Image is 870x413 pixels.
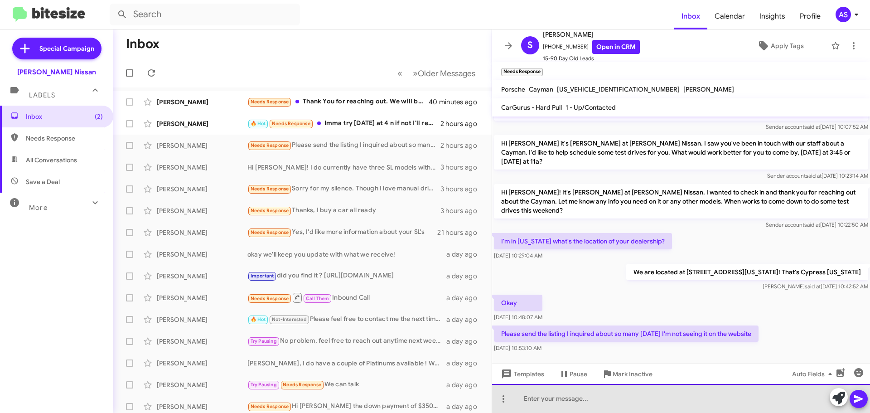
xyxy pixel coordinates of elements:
[157,380,247,389] div: [PERSON_NAME]
[157,315,247,324] div: [PERSON_NAME]
[157,206,247,215] div: [PERSON_NAME]
[251,99,289,105] span: Needs Response
[771,38,804,54] span: Apply Tags
[828,7,860,22] button: AS
[247,271,446,281] div: did you find it ? [URL][DOMAIN_NAME]
[251,382,277,388] span: Try Pausing
[251,273,274,279] span: Important
[806,172,822,179] span: said at
[494,345,541,351] span: [DATE] 10:53:10 AM
[440,141,484,150] div: 2 hours ago
[793,3,828,29] a: Profile
[157,97,247,107] div: [PERSON_NAME]
[499,366,544,382] span: Templates
[247,336,446,346] div: No problem, feel free to reach out anytime next week. If you're considering selling your car, we ...
[543,29,640,40] span: [PERSON_NAME]
[446,380,484,389] div: a day ago
[592,40,640,54] a: Open in CRM
[17,68,96,77] div: [PERSON_NAME] Nissan
[251,186,289,192] span: Needs Response
[26,112,103,121] span: Inbox
[306,296,329,301] span: Call Them
[683,85,734,93] span: [PERSON_NAME]
[440,185,484,194] div: 3 hours ago
[157,293,247,302] div: [PERSON_NAME]
[251,296,289,301] span: Needs Response
[39,44,94,53] span: Special Campaign
[501,103,562,112] span: CarGurus - Hard Pull
[247,292,446,303] div: Inbound Call
[283,382,321,388] span: Needs Response
[766,123,868,130] span: Sender account [DATE] 10:07:52 AM
[247,140,440,151] div: Please send the listing I inquired about so many [DATE] I'm not seeing it on the website
[494,314,542,321] span: [DATE] 10:48:07 AM
[247,97,430,107] div: Thank You for reaching out. We will be working with college Station Nissan. We have worked with t...
[446,293,484,302] div: a day ago
[529,85,553,93] span: Cayman
[157,359,247,368] div: [PERSON_NAME]
[752,3,793,29] a: Insights
[446,402,484,411] div: a day ago
[26,134,103,143] span: Needs Response
[157,250,247,259] div: [PERSON_NAME]
[527,38,533,53] span: S
[804,221,820,228] span: said at
[440,119,484,128] div: 2 hours ago
[767,172,868,179] span: Sender account [DATE] 10:23:14 AM
[397,68,402,79] span: «
[707,3,752,29] a: Calendar
[551,366,594,382] button: Pause
[247,163,440,172] div: Hi [PERSON_NAME]! I do currently have three SL models with bench seats! When would you be availab...
[247,401,446,412] div: Hi [PERSON_NAME] the down payment of $3500 accepted?
[446,337,484,346] div: a day ago
[247,359,446,368] div: [PERSON_NAME], I do have a couple of Platinums available ! What time can we give you a call to se...
[543,54,640,63] span: 15-90 Day Old Leads
[446,359,484,368] div: a day ago
[251,403,289,409] span: Needs Response
[674,3,707,29] a: Inbox
[251,142,289,148] span: Needs Response
[626,264,868,280] p: We are located at [STREET_ADDRESS][US_STATE]! That's Cypress [US_STATE]
[247,227,437,238] div: Yes, I'd like more information about your SL's
[247,184,440,194] div: Sorry for my silence. Though I love manual driving, I'm using common sense here (I'm on I10 every...
[12,38,101,59] a: Special Campaign
[613,366,652,382] span: Mark Inactive
[494,135,868,170] p: Hi [PERSON_NAME] it's [PERSON_NAME] at [PERSON_NAME] Nissan. I saw you've been in touch with our ...
[392,64,481,83] nav: Page navigation example
[594,366,660,382] button: Mark Inactive
[157,402,247,411] div: [PERSON_NAME]
[501,85,525,93] span: Porsche
[492,366,551,382] button: Templates
[430,97,484,107] div: 40 minutes ago
[26,177,60,186] span: Save a Deal
[494,184,868,219] p: Hi [PERSON_NAME]! It's [PERSON_NAME] at [PERSON_NAME] Nissan. I wanted to check in and thank you ...
[157,185,247,194] div: [PERSON_NAME]
[95,112,103,121] span: (2)
[543,40,640,54] span: [PHONE_NUMBER]
[157,272,247,281] div: [PERSON_NAME]
[251,229,289,235] span: Needs Response
[247,205,440,216] div: Thanks, I buy a car all ready
[29,204,48,212] span: More
[792,366,836,382] span: Auto Fields
[272,316,307,322] span: Not-Interested
[407,64,481,83] button: Next
[247,379,446,390] div: We can talk
[157,119,247,128] div: [PERSON_NAME]
[494,326,759,342] p: Please send the listing I inquired about so many [DATE] I'm not seeing it on the website
[440,163,484,172] div: 3 hours ago
[247,118,440,129] div: Imma try [DATE] at 4 n if not I'll reschedule for [DATE]
[251,316,266,322] span: 🔥 Hot
[446,250,484,259] div: a day ago
[570,366,587,382] span: Pause
[836,7,851,22] div: AS
[785,366,843,382] button: Auto Fields
[157,163,247,172] div: [PERSON_NAME]
[251,338,277,344] span: Try Pausing
[494,233,672,249] p: I'm in [US_STATE] what's the location of your dealership?
[413,68,418,79] span: »
[734,38,826,54] button: Apply Tags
